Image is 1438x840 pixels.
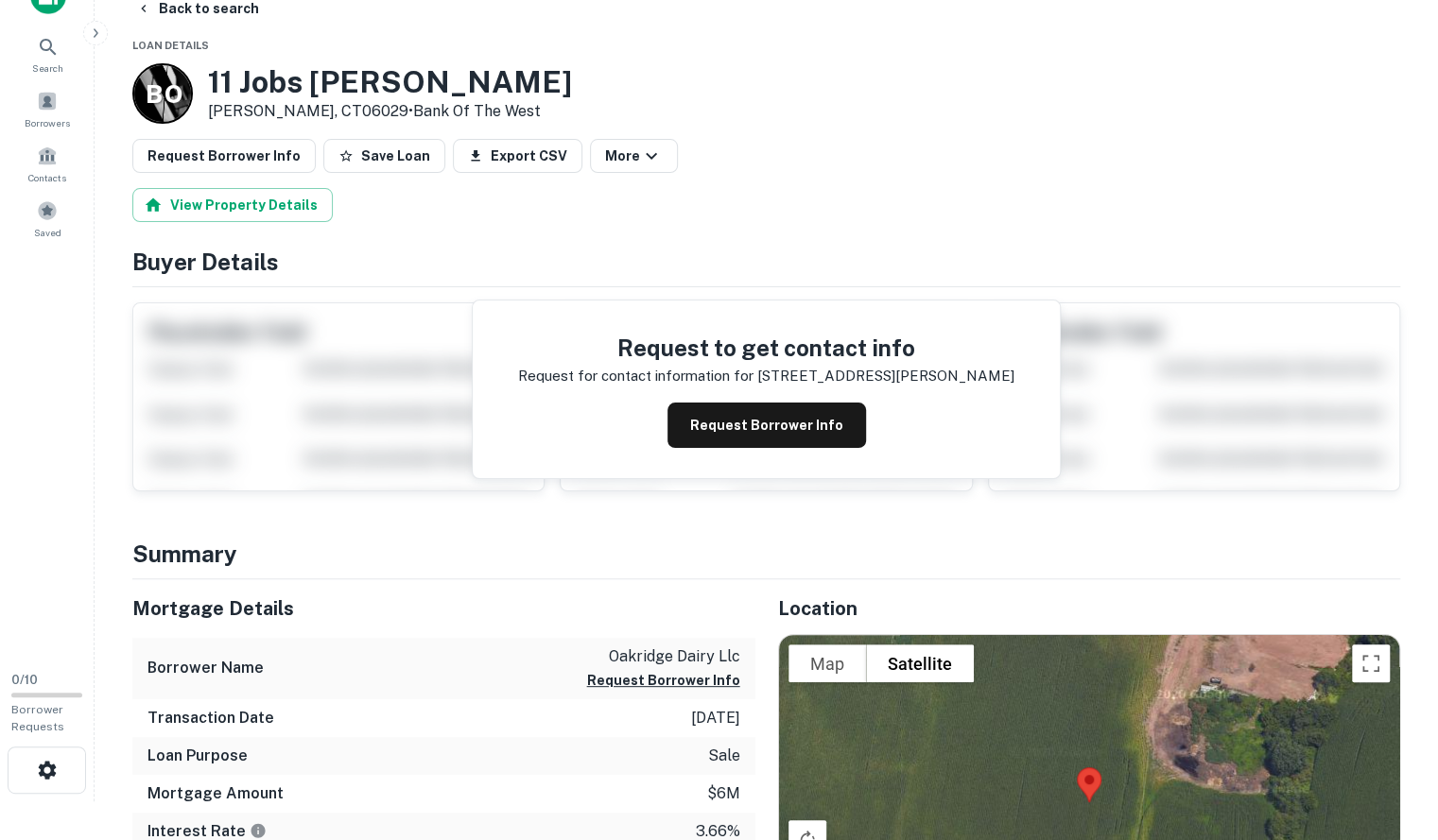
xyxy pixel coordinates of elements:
button: Save Loan [323,139,445,173]
p: [DATE] [691,707,740,729]
button: Export CSV [453,139,582,173]
h4: Summary [132,537,1400,571]
p: B O [146,76,181,112]
svg: The interest rates displayed on the website are for informational purposes only and may be report... [250,822,267,839]
span: Contacts [28,170,66,185]
iframe: Chat Widget [1343,689,1438,780]
h6: Mortgage Amount [147,782,284,805]
span: Borrower Requests [11,703,64,733]
button: Toggle fullscreen view [1352,644,1390,682]
h6: Loan Purpose [147,745,248,767]
p: Request for contact information for [518,365,754,387]
a: Saved [6,193,89,244]
button: Request Borrower Info [667,403,866,448]
button: Request Borrower Info [132,139,316,173]
a: Search [6,28,89,79]
span: Search [32,60,63,76]
h6: Borrower Name [147,657,264,679]
h4: Request to get contact info [518,331,1014,365]
button: Show street map [788,644,866,682]
a: Borrowers [6,83,89,134]
h4: Buyer Details [132,245,1400,279]
p: [PERSON_NAME], CT06029 • [208,100,572,123]
a: Contacts [6,138,89,189]
h5: Location [778,594,1401,623]
button: Show satellite imagery [866,644,974,682]
button: View Property Details [132,188,333,222]
h3: 11 Jobs [PERSON_NAME] [208,64,572,100]
span: Loan Details [132,40,209,51]
h5: Mortgage Details [132,594,755,623]
a: B O [132,63,193,124]
p: [STREET_ADDRESS][PERSON_NAME] [757,365,1014,387]
p: oakridge dairy llc [587,645,740,668]
p: $6m [707,782,740,805]
h6: Transaction Date [147,707,274,729]
button: Request Borrower Info [587,669,740,692]
span: 0 / 10 [11,673,38,687]
button: More [590,139,678,173]
p: sale [708,745,740,767]
a: Bank Of The West [413,102,541,120]
span: Borrowers [25,115,70,130]
span: Saved [34,225,61,240]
